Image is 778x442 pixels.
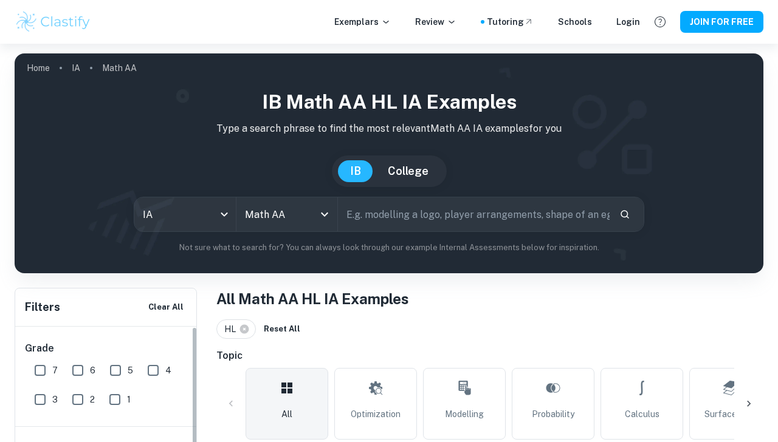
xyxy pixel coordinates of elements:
[616,15,640,29] a: Login
[128,364,133,377] span: 5
[614,204,635,225] button: Search
[445,407,484,421] span: Modelling
[15,10,92,34] img: Clastify logo
[558,15,592,29] a: Schools
[27,59,50,76] a: Home
[90,393,95,406] span: 2
[127,393,131,406] span: 1
[316,206,333,223] button: Open
[25,299,60,316] h6: Filters
[338,160,373,182] button: IB
[134,197,236,231] div: IA
[376,160,441,182] button: College
[24,242,754,254] p: Not sure what to search for? You can always look through our example Internal Assessments below f...
[216,348,763,363] h6: Topic
[24,121,754,136] p: Type a search phrase to find the most relevant Math AA IA examples for you
[281,407,292,421] span: All
[625,407,659,421] span: Calculus
[72,59,80,76] a: IA
[216,288,763,310] h1: All Math AA HL IA Examples
[52,393,58,406] span: 3
[487,15,534,29] a: Tutoring
[165,364,171,377] span: 4
[650,12,670,32] button: Help and Feedback
[680,11,763,33] button: JOIN FOR FREE
[102,61,137,75] p: Math AA
[25,341,188,356] h6: Grade
[415,15,456,29] p: Review
[704,407,757,421] span: Surface Area
[338,197,610,231] input: E.g. modelling a logo, player arrangements, shape of an egg...
[216,319,256,339] div: HL
[24,87,754,117] h1: IB Math AA HL IA examples
[532,407,574,421] span: Probability
[15,53,763,273] img: profile cover
[351,407,401,421] span: Optimization
[52,364,58,377] span: 7
[90,364,95,377] span: 6
[145,298,187,316] button: Clear All
[261,320,303,338] button: Reset All
[224,322,241,336] span: HL
[334,15,391,29] p: Exemplars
